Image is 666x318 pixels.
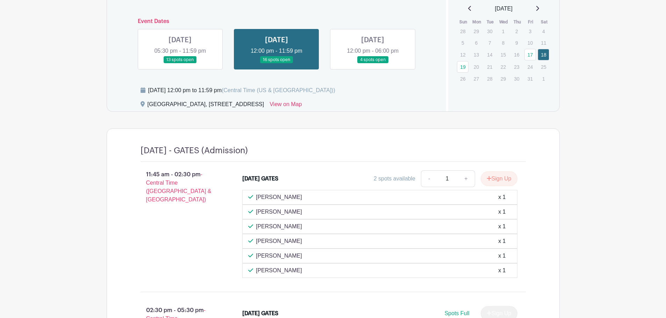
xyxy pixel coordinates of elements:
[498,252,506,260] div: x 1
[457,26,468,37] p: 28
[256,237,302,245] p: [PERSON_NAME]
[146,171,212,202] span: - Central Time ([GEOGRAPHIC_DATA] & [GEOGRAPHIC_DATA])
[524,61,536,72] p: 24
[484,49,495,60] p: 14
[132,18,421,25] h6: Event Dates
[497,49,509,60] p: 15
[511,73,522,84] p: 30
[484,61,495,72] p: 21
[498,266,506,275] div: x 1
[256,208,302,216] p: [PERSON_NAME]
[484,37,495,48] p: 7
[222,87,335,93] span: (Central Time (US & [GEOGRAPHIC_DATA]))
[537,19,551,25] th: Sat
[524,73,536,84] p: 31
[457,19,470,25] th: Sun
[457,49,468,60] p: 12
[497,61,509,72] p: 22
[471,49,482,60] p: 13
[471,61,482,72] p: 20
[484,26,495,37] p: 30
[498,237,506,245] div: x 1
[511,49,522,60] p: 16
[471,37,482,48] p: 6
[497,37,509,48] p: 8
[498,208,506,216] div: x 1
[141,146,248,156] h4: [DATE] - GATES (Admission)
[256,266,302,275] p: [PERSON_NAME]
[457,73,468,84] p: 26
[471,26,482,37] p: 29
[481,171,517,186] button: Sign Up
[498,222,506,231] div: x 1
[242,175,278,183] div: [DATE] GATES
[511,37,522,48] p: 9
[470,19,484,25] th: Mon
[256,252,302,260] p: [PERSON_NAME]
[129,168,231,207] p: 11:45 am - 02:30 pm
[374,175,415,183] div: 2 spots available
[538,61,549,72] p: 25
[256,222,302,231] p: [PERSON_NAME]
[511,61,522,72] p: 23
[242,309,278,318] div: [DATE] GATES
[510,19,524,25] th: Thu
[457,37,468,48] p: 5
[484,19,497,25] th: Tue
[497,26,509,37] p: 1
[484,73,495,84] p: 28
[148,100,264,111] div: [GEOGRAPHIC_DATA], [STREET_ADDRESS]
[270,100,302,111] a: View on Map
[498,193,506,201] div: x 1
[524,37,536,48] p: 10
[256,193,302,201] p: [PERSON_NAME]
[538,26,549,37] p: 4
[538,37,549,48] p: 11
[471,73,482,84] p: 27
[538,49,549,60] a: 18
[524,49,536,60] a: 17
[495,5,513,13] span: [DATE]
[497,19,511,25] th: Wed
[538,73,549,84] p: 1
[497,73,509,84] p: 29
[444,310,469,316] span: Spots Full
[524,26,536,37] p: 3
[421,170,437,187] a: -
[148,86,335,95] div: [DATE] 12:00 pm to 11:59 pm
[524,19,538,25] th: Fri
[511,26,522,37] p: 2
[457,170,475,187] a: +
[457,61,468,73] a: 19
